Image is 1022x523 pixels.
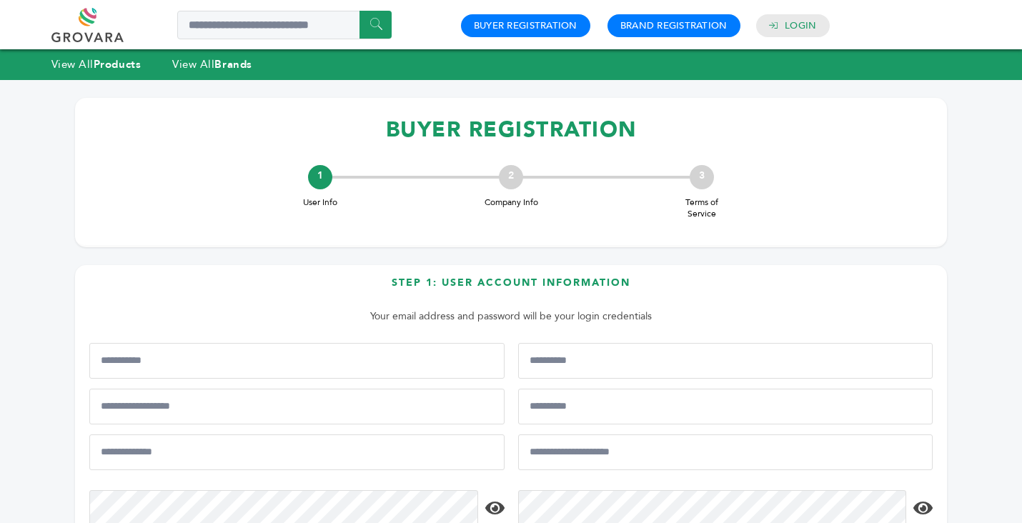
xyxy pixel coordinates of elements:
[620,19,728,32] a: Brand Registration
[308,165,332,189] div: 1
[177,11,392,39] input: Search a product or brand...
[518,343,933,379] input: Last Name*
[51,57,142,71] a: View AllProducts
[673,196,730,221] span: Terms of Service
[482,196,540,209] span: Company Info
[89,389,505,424] input: Mobile Phone Number
[89,343,505,379] input: First Name*
[89,109,933,151] h1: BUYER REGISTRATION
[89,434,505,470] input: Email Address*
[499,165,523,189] div: 2
[89,276,933,301] h3: Step 1: User Account Information
[518,434,933,470] input: Confirm Email Address*
[96,308,926,325] p: Your email address and password will be your login credentials
[690,165,714,189] div: 3
[518,389,933,424] input: Job Title*
[172,57,252,71] a: View AllBrands
[214,57,252,71] strong: Brands
[785,19,816,32] a: Login
[474,19,577,32] a: Buyer Registration
[292,196,349,209] span: User Info
[94,57,141,71] strong: Products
